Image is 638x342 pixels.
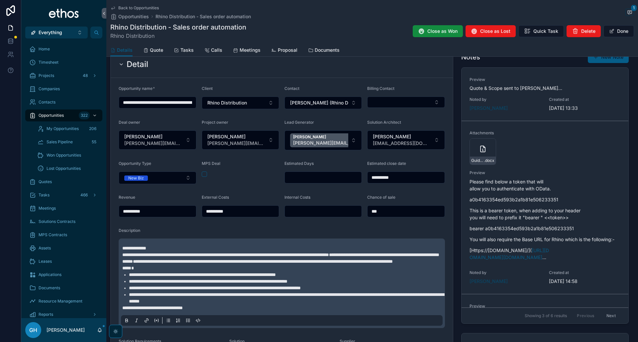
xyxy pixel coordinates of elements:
[373,140,431,147] span: [EMAIL_ADDRESS][DOMAIN_NAME]
[78,191,90,199] div: 466
[119,161,151,166] span: Opportunity Type
[293,140,399,146] span: [PERSON_NAME][EMAIL_ADDRESS][PERSON_NAME][DOMAIN_NAME]
[25,96,102,108] a: Contacts
[39,73,54,78] span: Projects
[39,179,52,184] span: Quotes
[284,195,310,200] span: Internal Costs
[81,72,90,80] div: 48
[466,25,516,37] button: Close as Lost
[33,136,102,148] a: Sales Pipeline55
[110,44,133,57] a: Details
[470,270,541,275] span: Noted by
[240,47,261,53] span: Meetings
[293,134,399,140] span: [PERSON_NAME]
[470,85,562,91] span: Quote & Scope sent to [PERSON_NAME]...
[33,149,102,161] a: Won Opportunities
[233,44,261,57] a: Meetings
[284,161,314,166] span: Estimated Days
[39,259,52,264] span: Leases
[25,43,102,55] a: Home
[518,25,564,37] button: Quick Task
[470,130,501,136] span: Attachments
[49,8,79,19] img: App logo
[470,207,620,221] p: This is a bearer token, when adding to your header you will need to prefix it "bearer " <<token>>
[25,83,102,95] a: Companies
[549,270,620,275] span: Created at
[284,97,362,109] button: Select Button
[461,52,480,62] h1: Notes
[25,70,102,82] a: Projects48
[284,120,314,125] span: Lead Generator
[549,105,620,111] span: [DATE] 13:33
[480,28,510,34] span: Close as Lost
[110,23,246,32] h1: Rhino Distribution - Sales order automation
[21,38,106,318] div: scrollable content
[25,255,102,267] a: Leases
[29,326,37,334] span: GH
[156,13,251,20] a: Rhino Distribution - Sales order automation
[533,28,558,34] span: Quick Task
[462,68,628,121] a: PreviewQuote & Scope sent to [PERSON_NAME]...Noted by[PERSON_NAME]Created at[DATE] 13:33
[127,59,148,70] h2: Detail
[202,97,279,109] button: Select Button
[25,176,102,188] a: Quotes
[367,97,445,108] button: Select Button
[47,166,81,171] span: Lost Opportunities
[308,44,340,57] a: Documents
[470,196,620,203] p: a0b4163354ed593b2a1b81e506233351
[124,133,183,140] span: [PERSON_NAME]
[39,299,82,304] span: Resource Management
[143,44,163,57] a: Quote
[150,47,163,53] span: Quote
[567,25,601,37] button: Delete
[204,44,222,57] a: Calls
[39,100,55,105] span: Contacts
[278,47,297,53] span: Proposal
[25,109,102,121] a: Opportunities322
[25,269,102,281] a: Applications
[25,202,102,214] a: Meetings
[110,13,149,20] a: Opportunities
[549,278,620,285] span: [DATE] 14:58
[470,170,620,175] span: Preview
[25,242,102,254] a: Assets
[25,282,102,294] a: Documents
[525,313,567,318] span: Showing 3 of 6 results
[79,111,90,119] div: 322
[119,86,153,91] span: Opportunity name
[39,312,53,317] span: Reports
[39,192,50,198] span: Tasks
[39,206,56,211] span: Meetings
[202,120,228,125] span: Project owner
[367,130,445,150] button: Select Button
[603,25,634,37] button: Done
[87,125,98,133] div: 206
[588,51,629,63] button: New Note
[25,308,102,320] a: Reports
[631,5,637,11] span: 1
[470,304,620,309] span: Preview
[315,47,340,53] span: Documents
[110,32,246,40] span: Rhino Distribution
[39,232,67,238] span: MPS Contracts
[290,100,348,106] span: [PERSON_NAME] (Rhino Distribution )
[119,228,140,233] span: Description
[39,272,61,277] span: Applications
[39,46,50,52] span: Home
[39,285,60,291] span: Documents
[118,5,159,11] span: Back to Opportunities
[39,60,58,65] span: Timesheet
[119,195,135,200] span: Revenue
[90,138,98,146] div: 55
[373,133,431,140] span: [PERSON_NAME]
[119,130,196,150] button: Select Button
[207,140,266,147] span: [PERSON_NAME][EMAIL_ADDRESS][PERSON_NAME][DOMAIN_NAME]
[119,120,140,125] span: Deal owner
[367,86,394,91] span: Billing Contact
[470,105,508,111] span: [PERSON_NAME]
[202,195,229,200] span: External Costs
[470,278,508,285] a: [PERSON_NAME]
[25,27,88,38] button: Select Button
[119,171,196,184] button: Select Button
